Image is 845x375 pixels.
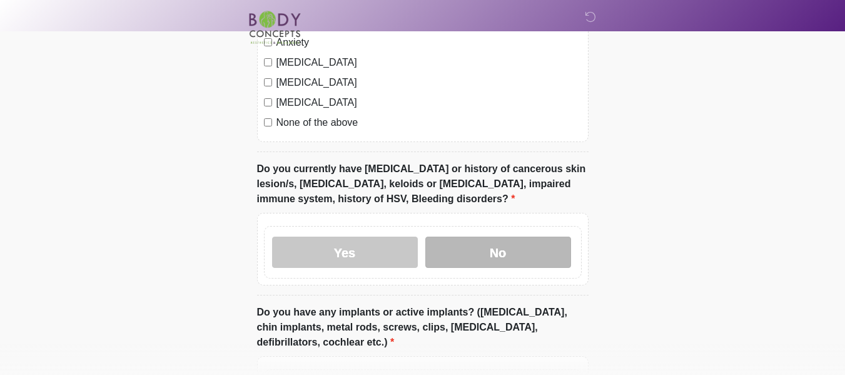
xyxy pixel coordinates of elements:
input: [MEDICAL_DATA] [264,98,272,106]
label: None of the above [276,115,582,130]
input: [MEDICAL_DATA] [264,58,272,66]
input: None of the above [264,118,272,126]
label: Do you currently have [MEDICAL_DATA] or history of cancerous skin lesion/s, [MEDICAL_DATA], keloi... [257,162,589,207]
img: Body Concepts Logo [245,9,305,44]
label: [MEDICAL_DATA] [276,55,582,70]
label: No [425,237,571,268]
label: Yes [272,237,418,268]
label: [MEDICAL_DATA] [276,75,582,90]
label: Do you have any implants or active implants? ([MEDICAL_DATA], chin implants, metal rods, screws, ... [257,305,589,350]
label: [MEDICAL_DATA] [276,95,582,110]
input: [MEDICAL_DATA] [264,78,272,86]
